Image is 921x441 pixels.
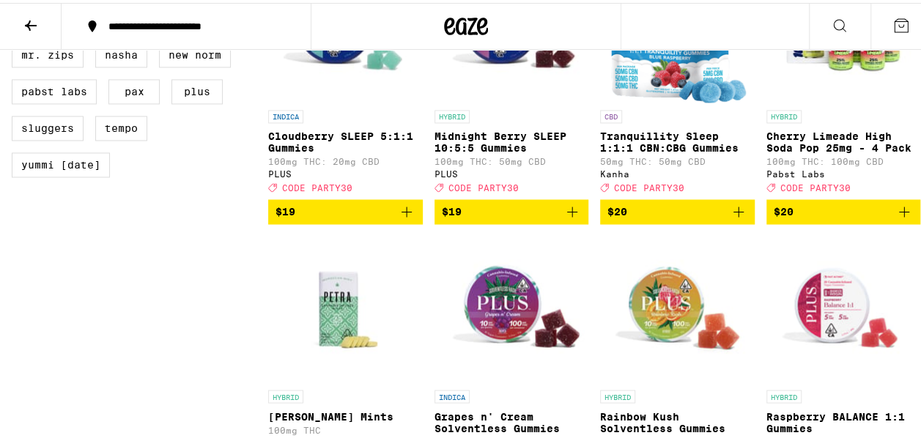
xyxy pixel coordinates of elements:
[600,387,635,400] p: HYBRID
[774,203,794,215] span: $20
[434,196,589,221] button: Add to bag
[434,107,470,120] p: HYBRID
[434,166,589,176] div: PLUS
[9,10,106,22] span: Hi. Need any help?
[600,407,755,431] p: Rainbow Kush Solventless Gummies
[171,76,223,101] label: PLUS
[268,407,423,419] p: [PERSON_NAME] Mints
[604,233,750,379] img: PLUS - Rainbow Kush Solventless Gummies
[780,179,851,189] span: CODE PARTY30
[614,179,684,189] span: CODE PARTY30
[268,422,423,431] p: 100mg THC
[438,233,585,379] img: PLUS - Grapes n' Cream Solventless Gummies
[448,179,519,189] span: CODE PARTY30
[275,203,295,215] span: $19
[442,203,462,215] span: $19
[770,233,917,379] img: PLUS - Raspberry BALANCE 1:1 Gummies
[268,127,423,151] p: Cloudberry SLEEP 5:1:1 Gummies
[600,127,755,151] p: Tranquillity Sleep 1:1:1 CBN:CBG Gummies
[95,40,147,64] label: NASHA
[12,113,84,138] label: Sluggers
[12,76,97,101] label: Pabst Labs
[434,154,589,163] p: 100mg THC: 50mg CBD
[766,196,921,221] button: Add to bag
[600,166,755,176] div: Kanha
[268,387,303,400] p: HYBRID
[268,107,303,120] p: INDICA
[600,154,755,163] p: 50mg THC: 50mg CBD
[268,166,423,176] div: PLUS
[766,387,802,400] p: HYBRID
[12,149,110,174] label: Yummi [DATE]
[607,203,627,215] span: $20
[108,76,160,101] label: PAX
[600,196,755,221] button: Add to bag
[600,107,622,120] p: CBD
[272,233,418,379] img: Kiva Confections - Petra Moroccan Mints
[159,40,231,64] label: New Norm
[766,407,921,431] p: Raspberry BALANCE 1:1 Gummies
[12,40,84,64] label: Mr. Zips
[766,154,921,163] p: 100mg THC: 100mg CBD
[268,154,423,163] p: 100mg THC: 20mg CBD
[268,196,423,221] button: Add to bag
[434,387,470,400] p: INDICA
[95,113,147,138] label: Tempo
[766,127,921,151] p: Cherry Limeade High Soda Pop 25mg - 4 Pack
[766,107,802,120] p: HYBRID
[434,127,589,151] p: Midnight Berry SLEEP 10:5:5 Gummies
[282,179,352,189] span: CODE PARTY30
[766,166,921,176] div: Pabst Labs
[434,407,589,431] p: Grapes n' Cream Solventless Gummies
